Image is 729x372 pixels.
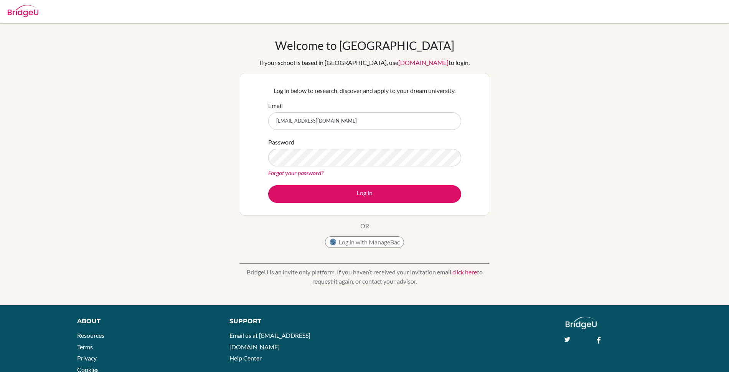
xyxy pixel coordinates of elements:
label: Email [268,101,283,110]
a: Help Center [229,354,262,362]
label: Password [268,138,294,147]
a: Email us at [EMAIL_ADDRESS][DOMAIN_NAME] [229,332,310,350]
a: Terms [77,343,93,350]
p: BridgeU is an invite only platform. If you haven’t received your invitation email, to request it ... [240,267,489,286]
button: Log in [268,185,461,203]
img: Bridge-U [8,5,38,17]
div: Support [229,317,356,326]
div: If your school is based in [GEOGRAPHIC_DATA], use to login. [259,58,470,67]
h1: Welcome to [GEOGRAPHIC_DATA] [275,38,454,52]
p: Log in below to research, discover and apply to your dream university. [268,86,461,95]
img: logo_white@2x-f4f0deed5e89b7ecb1c2cc34c3e3d731f90f0f143d5ea2071677605dd97b5244.png [566,317,597,329]
a: Resources [77,332,104,339]
a: [DOMAIN_NAME] [398,59,449,66]
p: OR [360,221,369,231]
button: Log in with ManageBac [325,236,404,248]
a: Forgot your password? [268,169,323,176]
div: About [77,317,212,326]
a: Privacy [77,354,97,362]
a: click here [452,268,477,276]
